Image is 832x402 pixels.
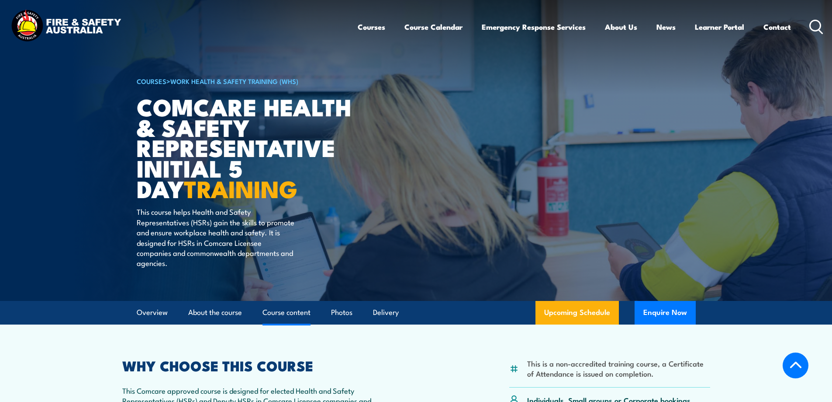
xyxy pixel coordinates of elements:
a: Course content [262,301,311,324]
h1: Comcare Health & Safety Representative Initial 5 Day [137,96,352,199]
a: Course Calendar [404,15,463,38]
a: About Us [605,15,637,38]
strong: TRAINING [184,170,297,206]
a: Overview [137,301,168,324]
button: Enquire Now [635,301,696,325]
a: News [656,15,676,38]
a: Photos [331,301,352,324]
a: Learner Portal [695,15,744,38]
a: Delivery [373,301,399,324]
a: Work Health & Safety Training (WHS) [170,76,298,86]
a: Courses [358,15,385,38]
a: Emergency Response Services [482,15,586,38]
li: This is a non-accredited training course, a Certificate of Attendance is issued on completion. [527,358,710,379]
a: COURSES [137,76,166,86]
a: About the course [188,301,242,324]
a: Contact [763,15,791,38]
a: Upcoming Schedule [535,301,619,325]
h2: WHY CHOOSE THIS COURSE [122,359,377,371]
h6: > [137,76,352,86]
p: This course helps Health and Safety Representatives (HSRs) gain the skills to promote and ensure ... [137,206,296,268]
